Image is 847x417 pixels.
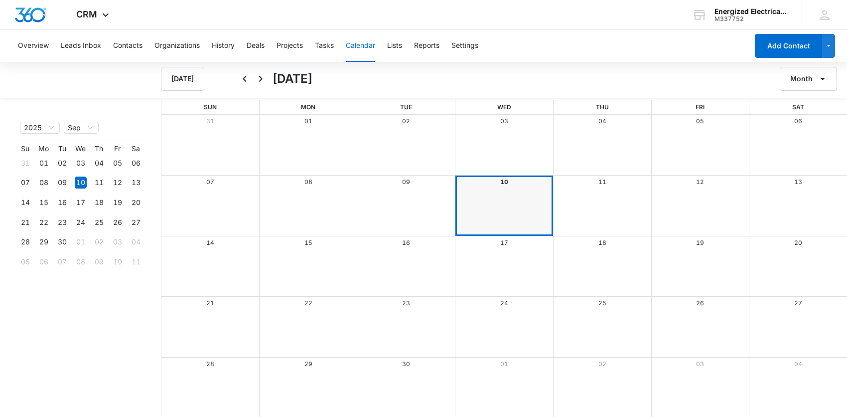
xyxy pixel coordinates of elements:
[53,212,71,232] td: 2025-09-23
[71,252,90,272] td: 2025-10-08
[108,153,127,173] td: 2025-09-05
[304,178,312,186] a: 08
[53,144,71,153] th: Tu
[127,173,145,193] td: 2025-09-13
[127,232,145,252] td: 2025-10-04
[24,122,56,133] span: 2025
[19,216,31,228] div: 21
[792,103,804,111] span: Sat
[34,173,53,193] td: 2025-09-08
[16,144,34,153] th: Su
[108,252,127,272] td: 2025-10-10
[127,252,145,272] td: 2025-10-11
[16,232,34,252] td: 2025-09-28
[315,30,334,62] button: Tasks
[68,122,95,133] span: Sep
[53,193,71,212] td: 2025-09-16
[247,30,265,62] button: Deals
[212,30,235,62] button: History
[34,212,53,232] td: 2025-09-22
[71,153,90,173] td: 2025-09-03
[596,103,609,111] span: Thu
[71,232,90,252] td: 2025-10-01
[90,144,108,153] th: Th
[304,360,312,368] a: 29
[34,232,53,252] td: 2025-09-29
[38,197,50,208] div: 15
[93,157,105,169] div: 04
[90,252,108,272] td: 2025-10-09
[56,177,68,189] div: 09
[53,173,71,193] td: 2025-09-09
[108,173,127,193] td: 2025-09-12
[206,178,214,186] a: 07
[301,103,315,111] span: Mon
[53,153,71,173] td: 2025-09-02
[38,236,50,248] div: 29
[794,117,802,125] a: 06
[19,157,31,169] div: 31
[112,177,124,189] div: 12
[346,30,375,62] button: Calendar
[112,236,124,248] div: 03
[75,157,87,169] div: 03
[794,299,802,307] a: 27
[402,178,410,186] a: 09
[71,144,90,153] th: We
[497,103,511,111] span: Wed
[112,216,124,228] div: 26
[93,236,105,248] div: 02
[696,360,704,368] a: 03
[130,177,142,189] div: 13
[127,193,145,212] td: 2025-09-20
[451,30,478,62] button: Settings
[71,173,90,193] td: 2025-09-10
[130,216,142,228] div: 27
[402,117,410,125] a: 02
[93,256,105,268] div: 09
[34,193,53,212] td: 2025-09-15
[277,30,303,62] button: Projects
[93,197,105,208] div: 18
[161,67,204,91] button: [DATE]
[154,30,200,62] button: Organizations
[90,193,108,212] td: 2025-09-18
[16,173,34,193] td: 2025-09-07
[696,117,704,125] a: 05
[598,178,606,186] a: 11
[794,178,802,186] a: 13
[696,239,704,246] a: 19
[75,236,87,248] div: 01
[206,117,214,125] a: 31
[71,212,90,232] td: 2025-09-24
[108,193,127,212] td: 2025-09-19
[696,103,705,111] span: Fri
[127,153,145,173] td: 2025-09-06
[780,67,837,91] button: Month
[500,239,508,246] a: 17
[598,360,606,368] a: 02
[56,236,68,248] div: 30
[108,232,127,252] td: 2025-10-03
[53,252,71,272] td: 2025-10-07
[19,236,31,248] div: 28
[794,239,802,246] a: 20
[38,157,50,169] div: 01
[34,144,53,153] th: Mo
[75,197,87,208] div: 17
[112,256,124,268] div: 10
[16,153,34,173] td: 2025-08-31
[387,30,402,62] button: Lists
[38,256,50,268] div: 06
[130,236,142,248] div: 04
[19,177,31,189] div: 07
[56,256,68,268] div: 07
[598,117,606,125] a: 04
[127,212,145,232] td: 2025-09-27
[112,197,124,208] div: 19
[598,239,606,246] a: 18
[53,232,71,252] td: 2025-09-30
[93,177,105,189] div: 11
[18,30,49,62] button: Overview
[75,256,87,268] div: 08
